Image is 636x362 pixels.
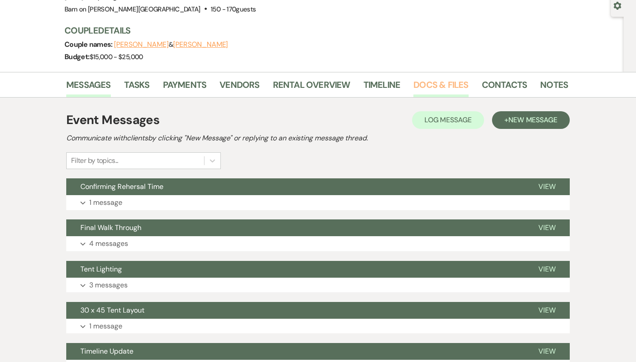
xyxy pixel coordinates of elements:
[173,41,228,48] button: [PERSON_NAME]
[163,78,207,97] a: Payments
[538,182,556,191] span: View
[524,302,570,319] button: View
[538,305,556,315] span: View
[524,261,570,278] button: View
[80,182,163,191] span: Confirming Rehersal Time
[524,219,570,236] button: View
[64,40,114,49] span: Couple names:
[124,78,150,97] a: Tasks
[80,264,122,274] span: Tent Lighting
[66,219,524,236] button: Final Walk Through
[66,178,524,195] button: Confirming Rehersal Time
[66,302,524,319] button: 30 x 45 Tent Layout
[66,278,570,293] button: 3 messages
[114,40,228,49] span: &
[412,111,484,129] button: Log Message
[114,41,169,48] button: [PERSON_NAME]
[524,178,570,195] button: View
[89,238,128,249] p: 4 messages
[66,111,159,129] h1: Event Messages
[482,78,527,97] a: Contacts
[89,279,128,291] p: 3 messages
[71,155,118,166] div: Filter by topics...
[363,78,401,97] a: Timeline
[66,261,524,278] button: Tent Lighting
[508,115,557,124] span: New Message
[424,115,472,124] span: Log Message
[66,319,570,334] button: 1 message
[66,236,570,251] button: 4 messages
[66,133,570,143] h2: Communicate with clients by clicking "New Message" or replying to an existing message thread.
[538,347,556,356] span: View
[64,24,559,37] h3: Couple Details
[613,1,621,9] button: Open lead details
[90,53,143,61] span: $15,000 - $25,000
[89,197,122,208] p: 1 message
[540,78,568,97] a: Notes
[66,78,111,97] a: Messages
[80,223,141,232] span: Final Walk Through
[66,343,524,360] button: Timeline Update
[413,78,468,97] a: Docs & Files
[66,195,570,210] button: 1 message
[64,5,201,14] span: Barn on [PERSON_NAME][GEOGRAPHIC_DATA]
[211,5,256,14] span: 150 - 170 guests
[538,264,556,274] span: View
[492,111,570,129] button: +New Message
[538,223,556,232] span: View
[273,78,350,97] a: Rental Overview
[80,347,133,356] span: Timeline Update
[89,321,122,332] p: 1 message
[80,305,144,315] span: 30 x 45 Tent Layout
[64,52,90,61] span: Budget:
[220,78,259,97] a: Vendors
[524,343,570,360] button: View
